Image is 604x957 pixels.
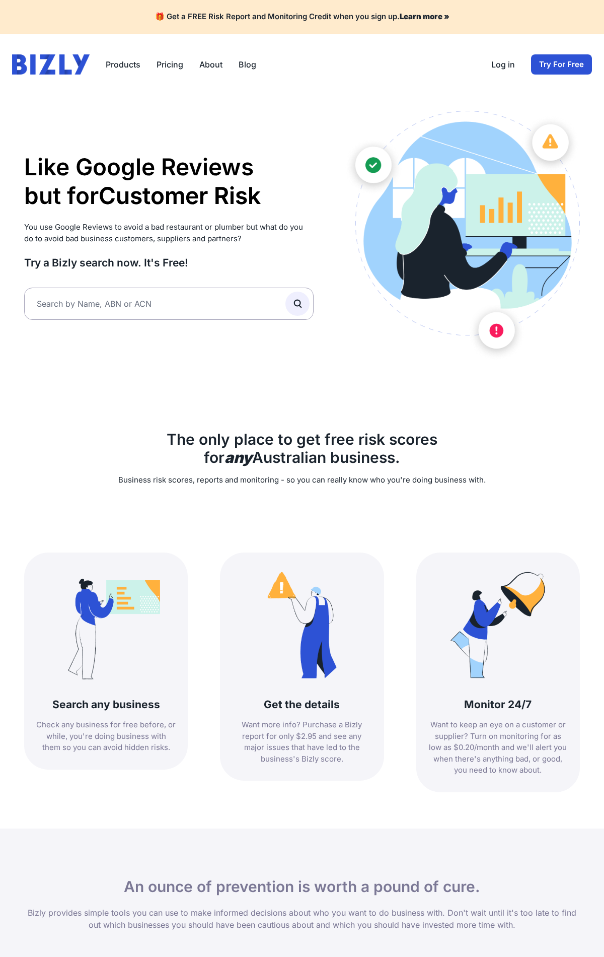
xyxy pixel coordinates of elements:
a: About [199,58,222,71]
a: search Search any business Check any business for free before, or while, you're doing business wi... [24,553,188,792]
a: Try For Free [531,54,592,75]
h3: Monitor 24/7 [428,698,568,711]
p: Business risk scores, reports and monitoring - so you can really know who you're doing business w... [24,474,580,486]
a: report Get the details Want more info? Purchase a Bizly report for only $2.95 and see any major i... [220,553,384,792]
h4: 🎁 Get a FREE Risk Report and Monitoring Credit when you sign up. [12,12,592,22]
a: Log in [491,58,515,71]
input: Search by Name, ABN or ACN [24,288,314,320]
img: monitor [433,561,562,690]
h2: The only place to get free risk scores for Australian business. [24,430,580,466]
button: Products [106,58,140,71]
h1: Like Google Reviews but for [24,153,314,211]
p: You use Google Reviews to avoid a bad restaurant or plumber but what do you do to avoid bad busin... [24,222,314,244]
div: Want to keep an eye on a customer or supplier? Turn on monitoring for as low as $0.20/month and w... [428,719,568,776]
div: Want more info? Purchase a Bizly report for only $2.95 and see any major issues that have led to ... [232,719,371,765]
p: Bizly provides simple tools you can use to make informed decisions about who you want to do busin... [24,907,580,931]
img: search [42,561,171,690]
img: report [238,561,366,690]
div: Check any business for free before, or while, you're doing business with them so you can avoid hi... [36,719,176,754]
b: any [224,448,252,466]
h1: An ounce of prevention is worth a pound of cure. [24,877,580,896]
h3: Try a Bizly search now. It's Free! [24,256,314,269]
h3: Get the details [232,698,371,711]
a: Pricing [157,58,183,71]
a: Learn more » [400,12,449,21]
a: monitor Monitor 24/7 Want to keep an eye on a customer or supplier? Turn on monitoring for as low... [416,553,580,792]
li: Customer Risk [99,181,261,211]
h3: Search any business [36,698,176,711]
a: Blog [239,58,256,71]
